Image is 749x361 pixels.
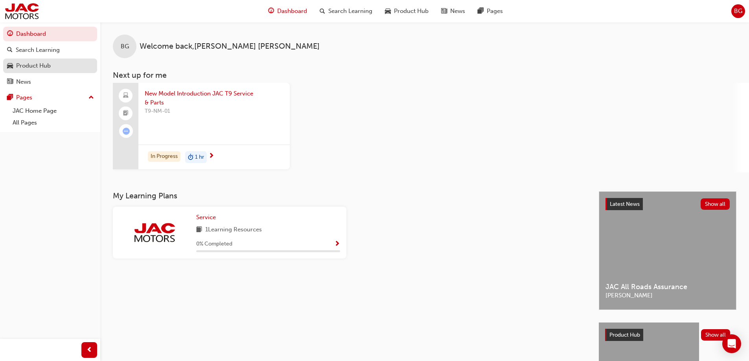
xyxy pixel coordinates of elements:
[328,7,372,16] span: Search Learning
[471,3,509,19] a: pages-iconPages
[123,108,129,119] span: booktick-icon
[599,191,736,310] a: Latest NewsShow allJAC All Roads Assurance[PERSON_NAME]
[334,239,340,249] button: Show Progress
[3,75,97,89] a: News
[722,334,741,353] div: Open Intercom Messenger
[148,151,180,162] div: In Progress
[16,46,60,55] div: Search Learning
[450,7,465,16] span: News
[3,27,97,41] a: Dashboard
[7,31,13,38] span: guage-icon
[7,47,13,54] span: search-icon
[609,332,640,338] span: Product Hub
[16,61,51,70] div: Product Hub
[7,62,13,70] span: car-icon
[113,191,586,200] h3: My Learning Plans
[334,241,340,248] span: Show Progress
[7,94,13,101] span: pages-icon
[385,6,391,16] span: car-icon
[196,213,219,222] a: Service
[123,91,129,101] span: laptop-icon
[701,329,731,341] button: Show all
[123,128,130,135] span: learningRecordVerb_ATTEMPT-icon
[268,6,274,16] span: guage-icon
[487,7,503,16] span: Pages
[605,291,730,300] span: [PERSON_NAME]
[3,43,97,57] a: Search Learning
[701,198,730,210] button: Show all
[188,152,193,162] span: duration-icon
[313,3,379,19] a: search-iconSearch Learning
[4,2,40,20] img: jac-portal
[16,93,32,102] div: Pages
[9,117,97,129] a: All Pages
[145,107,283,116] span: T9-NM-01
[3,90,97,105] button: Pages
[196,214,216,221] span: Service
[100,71,749,80] h3: Next up for me
[3,59,97,73] a: Product Hub
[205,225,262,235] span: 1 Learning Resources
[145,89,283,107] span: New Model Introduction JAC T9 Service & Parts
[133,222,176,243] img: jac-portal
[121,42,129,51] span: BG
[196,240,232,249] span: 0 % Completed
[394,7,429,16] span: Product Hub
[441,6,447,16] span: news-icon
[7,79,13,86] span: news-icon
[262,3,313,19] a: guage-iconDashboard
[88,93,94,103] span: up-icon
[734,7,742,16] span: BG
[86,345,92,355] span: prev-icon
[9,105,97,117] a: JAC Home Page
[208,153,214,160] span: next-icon
[478,6,484,16] span: pages-icon
[379,3,435,19] a: car-iconProduct Hub
[605,198,730,211] a: Latest NewsShow all
[605,329,730,341] a: Product HubShow all
[610,201,640,207] span: Latest News
[3,25,97,90] button: DashboardSearch LearningProduct HubNews
[605,282,730,291] span: JAC All Roads Assurance
[16,77,31,86] div: News
[113,83,290,169] a: New Model Introduction JAC T9 Service & PartsT9-NM-01In Progressduration-icon1 hr
[320,6,325,16] span: search-icon
[435,3,471,19] a: news-iconNews
[196,225,202,235] span: book-icon
[195,153,204,162] span: 1 hr
[277,7,307,16] span: Dashboard
[731,4,745,18] button: BG
[140,42,320,51] span: Welcome back , [PERSON_NAME] [PERSON_NAME]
